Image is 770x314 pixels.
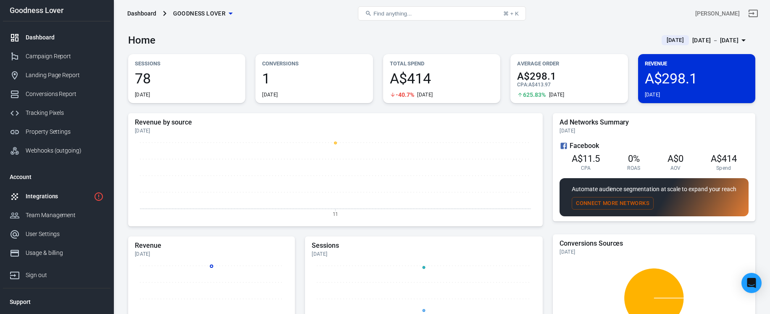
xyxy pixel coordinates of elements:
a: Conversions Report [3,85,110,104]
p: Sessions [135,59,239,68]
li: Account [3,167,110,187]
a: Webhooks (outgoing) [3,141,110,160]
span: A$298.1 [517,71,621,81]
a: Sign out [3,262,110,285]
div: Property Settings [26,127,104,136]
span: A$11.5 [572,153,600,164]
span: A$0 [668,153,683,164]
div: Dashboard [26,33,104,42]
div: Dashboard [127,9,156,18]
a: User Settings [3,225,110,244]
p: Conversions [262,59,366,68]
span: A$414 [390,71,494,86]
div: [DATE] [560,127,749,134]
p: Automate audience segmentation at scale to expand your reach [572,185,736,194]
h5: Conversions Sources [560,239,749,248]
span: [DATE] [663,36,687,44]
a: Tracking Pixels [3,104,110,122]
span: 78 [135,71,239,86]
a: Dashboard [3,28,110,47]
span: 0% [628,153,640,164]
p: Total Spend [390,59,494,68]
div: Usage & billing [26,249,104,257]
h5: Sessions [312,241,536,250]
p: Revenue [645,59,749,68]
button: Connect More Networks [572,197,654,210]
div: Sign out [26,271,104,280]
svg: Facebook Ads [560,141,568,151]
h5: Ad Networks Summary [560,118,749,127]
button: Find anything...⌘ + K [358,6,526,21]
a: Landing Page Report [3,66,110,85]
div: Goodness Lover [3,7,110,14]
div: [DATE] [417,91,433,98]
span: A$298.1 [645,71,749,86]
p: Average Order [517,59,621,68]
span: A$414 [711,153,737,164]
div: User Settings [26,230,104,239]
div: [DATE] [645,91,660,98]
span: 625.83% [523,92,546,98]
a: Property Settings [3,122,110,141]
a: Team Management [3,206,110,225]
span: -40.7% [396,92,414,98]
button: Goodness Lover [170,6,236,21]
h5: Revenue [135,241,288,250]
div: [DATE] [560,249,749,255]
div: ⌘ + K [503,10,519,17]
span: Find anything... [373,10,412,17]
a: Sign out [743,3,763,23]
svg: 1 networks not verified yet [94,192,104,202]
div: Webhooks (outgoing) [26,146,104,155]
div: Facebook [560,141,749,151]
div: Landing Page Report [26,71,104,80]
span: A$413.97 [528,82,551,88]
span: AOV [670,165,681,171]
div: Conversions Report [26,90,104,99]
span: CPA : [517,82,528,88]
div: [DATE] [262,91,278,98]
div: [DATE] － [DATE] [692,35,738,46]
div: [DATE] [135,91,150,98]
div: Open Intercom Messenger [741,273,762,293]
div: Integrations [26,192,90,201]
div: Tracking Pixels [26,109,104,117]
button: [DATE][DATE] － [DATE] [655,34,755,47]
tspan: 11 [333,211,339,217]
a: Integrations [3,187,110,206]
h5: Revenue by source [135,118,536,127]
div: Account id: m2kaqM7f [695,9,740,18]
li: Support [3,292,110,312]
div: Campaign Report [26,52,104,61]
h3: Home [128,34,155,46]
span: CPA [581,165,591,171]
a: Campaign Report [3,47,110,66]
div: [DATE] [312,251,536,257]
div: [DATE] [135,127,536,134]
div: Team Management [26,211,104,220]
span: 1 [262,71,366,86]
div: [DATE] [135,251,288,257]
span: Spend [716,165,731,171]
span: Goodness Lover [173,8,226,19]
div: [DATE] [549,91,565,98]
a: Usage & billing [3,244,110,262]
span: ROAS [627,165,640,171]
